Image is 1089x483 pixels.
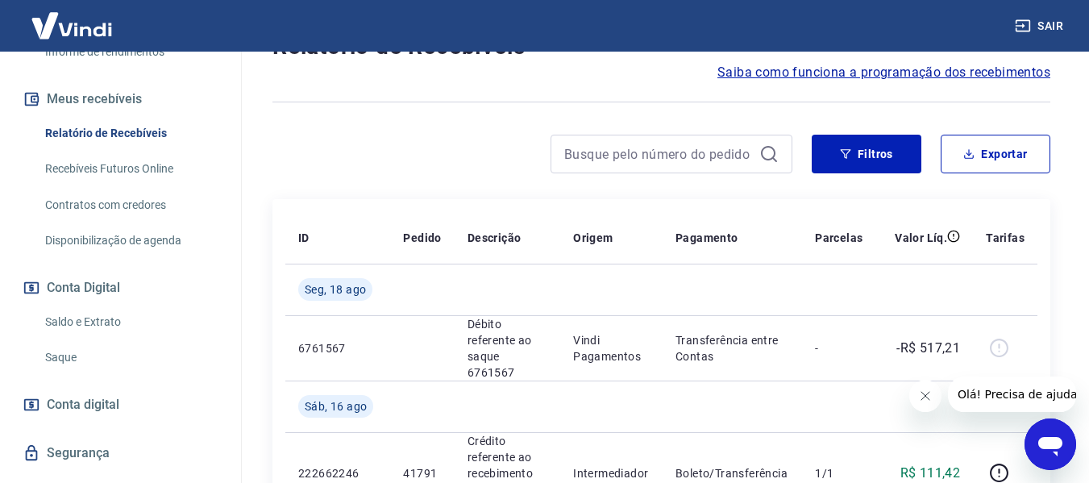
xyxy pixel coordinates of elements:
p: Transferência entre Contas [675,332,789,364]
iframe: Botão para abrir a janela de mensagens [1025,418,1076,470]
p: -R$ 517,21 [896,339,960,358]
button: Sair [1012,11,1070,41]
a: Saldo e Extrato [39,306,222,339]
button: Exportar [941,135,1050,173]
p: 6761567 [298,340,377,356]
span: Conta digital [47,393,119,416]
a: Recebíveis Futuros Online [39,152,222,185]
span: Seg, 18 ago [305,281,366,298]
p: - [815,340,862,356]
button: Filtros [812,135,921,173]
button: Conta Digital [19,270,222,306]
a: Segurança [19,435,222,471]
a: Disponibilização de agenda [39,224,222,257]
p: Vindi Pagamentos [573,332,650,364]
input: Busque pelo número do pedido [564,142,753,166]
p: ID [298,230,310,246]
p: Pagamento [675,230,738,246]
a: Saque [39,341,222,374]
a: Relatório de Recebíveis [39,117,222,150]
p: Descrição [468,230,522,246]
span: Olá! Precisa de ajuda? [10,11,135,24]
a: Contratos com credores [39,189,222,222]
iframe: Fechar mensagem [909,380,941,412]
a: Conta digital [19,387,222,423]
p: R$ 111,42 [900,464,961,483]
p: Intermediador [573,465,650,481]
iframe: Mensagem da empresa [948,377,1076,412]
p: 1/1 [815,465,862,481]
p: Débito referente ao saque 6761567 [468,316,547,381]
a: Informe de rendimentos [39,35,222,69]
p: 41791 [403,465,441,481]
p: Origem [573,230,613,246]
button: Meus recebíveis [19,81,222,117]
p: Tarifas [986,230,1025,246]
p: Boleto/Transferência [675,465,789,481]
a: Saiba como funciona a programação dos recebimentos [717,63,1050,82]
p: Parcelas [815,230,862,246]
span: Sáb, 16 ago [305,398,367,414]
img: Vindi [19,1,124,50]
p: Pedido [403,230,441,246]
p: Valor Líq. [895,230,947,246]
p: 222662246 [298,465,377,481]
